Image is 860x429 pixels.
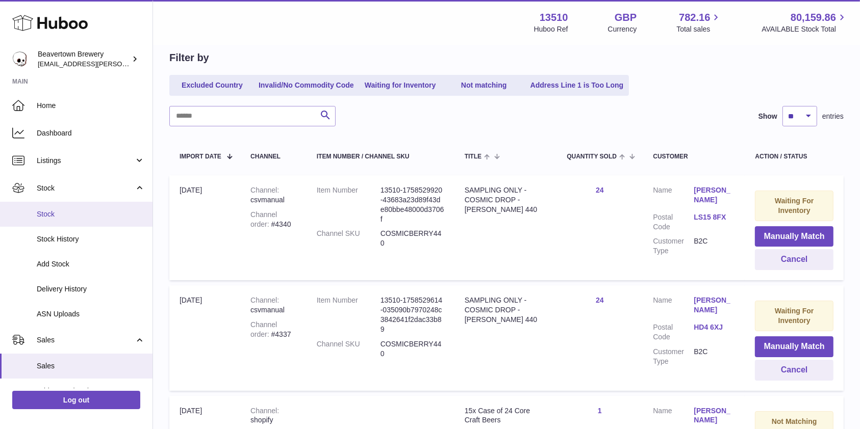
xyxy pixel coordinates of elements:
strong: Channel [250,407,279,415]
div: Channel [250,153,296,160]
dt: Name [653,185,694,207]
dd: 13510-1758529614-035090b7970248c3842641f2dac33b89 [381,296,444,334]
span: Listings [37,156,134,166]
div: Item Number / Channel SKU [317,153,444,160]
span: Home [37,101,145,111]
dt: Channel SKU [317,229,381,248]
dt: Name [653,296,694,317]
button: Manually Match [755,226,833,247]
dt: Customer Type [653,347,694,366]
button: Manually Match [755,336,833,357]
span: Stock [37,209,145,219]
a: Address Line 1 is Too Long [527,77,627,94]
strong: Waiting For Inventory [775,197,814,214]
div: csvmanual [250,296,296,315]
a: Invalid/No Commodity Code [255,77,358,94]
span: Import date [180,153,221,160]
span: Total sales [676,24,722,34]
span: 80,159.86 [791,11,836,24]
img: kit.lowe@beavertownbrewery.co.uk [12,51,28,67]
label: Show [758,112,777,121]
span: ASN Uploads [37,309,145,319]
td: [DATE] [169,175,240,280]
dd: COSMICBERRY440 [381,229,444,248]
dt: Item Number [317,296,381,334]
a: [PERSON_NAME] [694,185,735,205]
div: Action / Status [755,153,833,160]
a: Excluded Country [171,77,253,94]
dt: Postal Code [653,212,694,232]
span: Sales [37,361,145,371]
dt: Channel SKU [317,339,381,359]
a: LS15 8FX [694,212,735,222]
div: shopify [250,406,296,425]
span: entries [822,112,844,121]
a: Log out [12,391,140,409]
div: #4337 [250,320,296,339]
div: csvmanual [250,185,296,205]
a: 24 [596,296,604,304]
div: SAMPLING ONLY - COSMIC DROP - [PERSON_NAME] 440 [465,296,546,325]
div: #4340 [250,210,296,229]
div: SAMPLING ONLY - COSMIC DROP - [PERSON_NAME] 440 [465,185,546,214]
span: [EMAIL_ADDRESS][PERSON_NAME][DOMAIN_NAME] [38,60,205,68]
dd: B2C [694,236,735,256]
span: Sales [37,335,134,345]
span: Dashboard [37,128,145,138]
div: 15x Case of 24 Core Craft Beers [465,406,546,425]
dt: Name [653,406,694,428]
a: Not matching [443,77,525,94]
span: Stock [37,183,134,193]
strong: Not Matching [772,417,817,425]
a: 782.16 Total sales [676,11,722,34]
strong: Waiting For Inventory [775,307,814,325]
a: [PERSON_NAME] [694,296,735,315]
strong: GBP [615,11,637,24]
span: Stock History [37,234,145,244]
h2: Filter by [169,51,209,65]
span: Add Manual Order [37,386,145,396]
span: Add Stock [37,259,145,269]
div: Beavertown Brewery [38,49,130,69]
dd: COSMICBERRY440 [381,339,444,359]
dt: Customer Type [653,236,694,256]
a: 24 [596,186,604,194]
td: [DATE] [169,285,240,390]
a: 1 [598,407,602,415]
strong: Channel [250,296,279,304]
button: Cancel [755,360,833,381]
dd: B2C [694,347,735,366]
span: 782.16 [679,11,710,24]
a: [PERSON_NAME] [694,406,735,425]
strong: 13510 [540,11,568,24]
dd: 13510-1758529920-43683a23d89f43de80bbe48000d3706f [381,185,444,224]
div: Currency [608,24,637,34]
div: Customer [653,153,735,160]
strong: Channel order [250,210,277,228]
dt: Postal Code [653,323,694,342]
button: Cancel [755,249,833,270]
strong: Channel [250,186,279,194]
strong: Channel order [250,320,277,338]
a: HD4 6XJ [694,323,735,332]
span: Title [465,153,482,160]
div: Huboo Ref [534,24,568,34]
span: AVAILABLE Stock Total [762,24,848,34]
span: Quantity Sold [567,153,617,160]
dt: Item Number [317,185,381,224]
a: Waiting for Inventory [360,77,441,94]
span: Delivery History [37,284,145,294]
a: 80,159.86 AVAILABLE Stock Total [762,11,848,34]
